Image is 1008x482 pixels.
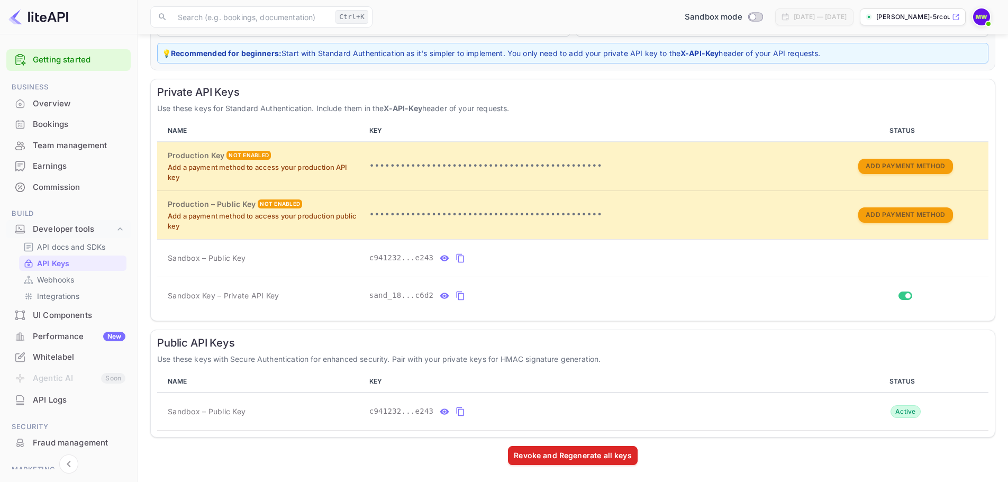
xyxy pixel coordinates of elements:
span: Sandbox mode [685,11,742,23]
p: Use these keys for Standard Authentication. Include them in the header of your requests. [157,103,988,114]
a: API docs and SDKs [23,241,122,252]
div: Fraud management [6,433,131,453]
p: Add a payment method to access your production public key [168,211,361,232]
p: API docs and SDKs [37,241,106,252]
div: Getting started [6,49,131,71]
button: Add Payment Method [858,207,952,223]
div: Overview [33,98,125,110]
div: Overview [6,94,131,114]
div: New [103,332,125,341]
div: Earnings [6,156,131,177]
a: API Keys [23,258,122,269]
p: Add a payment method to access your production API key [168,162,361,183]
button: Collapse navigation [59,454,78,474]
a: Earnings [6,156,131,176]
p: 💡 Start with Standard Authentication as it's simpler to implement. You only need to add your priv... [162,48,984,59]
div: Whitelabel [33,351,125,363]
a: Commission [6,177,131,197]
p: Use these keys with Secure Authentication for enhanced security. Pair with your private keys for ... [157,353,988,365]
a: Webhooks [23,274,122,285]
div: API Logs [33,394,125,406]
th: NAME [157,371,365,393]
span: c941232...e243 [369,406,434,417]
a: API Logs [6,390,131,410]
div: API Keys [19,256,126,271]
a: Overview [6,94,131,113]
button: Add Payment Method [858,159,952,174]
strong: Recommended for beginners: [171,49,281,58]
a: Add Payment Method [858,210,952,219]
h6: Production – Public Key [168,198,256,210]
div: Bookings [33,119,125,131]
span: Sandbox – Public Key [168,252,246,263]
p: Integrations [37,290,79,302]
div: Bookings [6,114,131,135]
strong: X-API-Key [384,104,422,113]
td: Sandbox Key – Private API Key [157,277,365,314]
div: Integrations [19,288,126,304]
div: Not enabled [226,151,271,160]
table: private api keys table [157,120,988,314]
a: Getting started [33,54,125,66]
th: NAME [157,120,365,142]
th: KEY [365,120,822,142]
span: Business [6,81,131,93]
div: Revoke and Regenerate all keys [514,450,632,461]
span: sand_18...c6d2 [369,290,434,301]
a: Team management [6,135,131,155]
a: PerformanceNew [6,326,131,346]
div: Team management [33,140,125,152]
p: [PERSON_NAME]-5rcou.nui... [876,12,950,22]
div: Team management [6,135,131,156]
div: Ctrl+K [335,10,368,24]
div: Fraud management [33,437,125,449]
div: Commission [6,177,131,198]
div: UI Components [33,310,125,322]
img: Marcil Warda [973,8,990,25]
th: KEY [365,371,822,393]
h6: Public API Keys [157,337,988,349]
div: API docs and SDKs [19,239,126,254]
p: ••••••••••••••••••••••••••••••••••••••••••••• [369,160,818,172]
h6: Production Key [168,150,224,161]
strong: X-API-Key [680,49,719,58]
div: Switch to Production mode [680,11,767,23]
div: Commission [33,181,125,194]
a: Integrations [23,290,122,302]
span: Marketing [6,464,131,476]
th: STATUS [822,371,988,393]
a: Whitelabel [6,347,131,367]
table: public api keys table [157,371,988,431]
div: Earnings [33,160,125,172]
div: PerformanceNew [6,326,131,347]
th: STATUS [822,120,988,142]
img: LiteAPI logo [8,8,68,25]
div: Not enabled [258,199,302,208]
a: UI Components [6,305,131,325]
div: Developer tools [33,223,115,235]
p: ••••••••••••••••••••••••••••••••••••••••••••• [369,208,818,221]
p: Webhooks [37,274,74,285]
a: Bookings [6,114,131,134]
div: UI Components [6,305,131,326]
h6: Private API Keys [157,86,988,98]
a: Fraud management [6,433,131,452]
div: [DATE] — [DATE] [794,12,847,22]
div: Developer tools [6,220,131,239]
span: Security [6,421,131,433]
a: Add Payment Method [858,161,952,170]
div: Whitelabel [6,347,131,368]
p: API Keys [37,258,69,269]
div: API Logs [6,390,131,411]
div: Active [891,405,921,418]
input: Search (e.g. bookings, documentation) [171,6,331,28]
span: Build [6,208,131,220]
span: Sandbox – Public Key [168,406,246,417]
div: Webhooks [19,272,126,287]
div: Performance [33,331,125,343]
span: c941232...e243 [369,252,434,263]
